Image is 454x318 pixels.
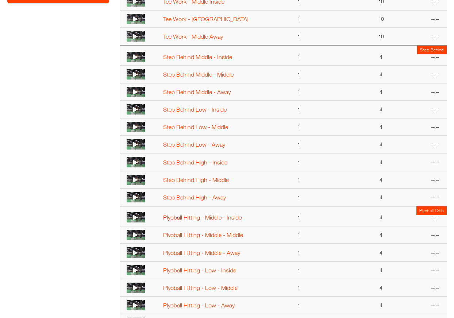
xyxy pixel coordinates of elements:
td: 4 [369,101,394,118]
img: thumbnail.png [127,87,145,97]
td: --:-- [423,261,447,279]
img: thumbnail.png [127,139,145,150]
a: Plyoball Hitting - Low - Middle [163,284,238,291]
td: 4 [369,244,394,261]
td: 1 [287,28,311,45]
img: thumbnail.png [127,230,145,240]
a: Step Behind Low - Middle [163,124,228,130]
td: 4 [369,261,394,279]
a: Step Behind Middle - Away [163,89,231,95]
td: Plyoball Drills [416,206,447,215]
td: 1 [287,171,311,189]
td: 4 [369,83,394,101]
td: 10 [369,28,394,45]
td: --:-- [423,244,447,261]
td: 4 [369,206,394,226]
img: thumbnail.png [127,69,145,79]
img: thumbnail.png [127,122,145,132]
td: --:-- [423,10,447,28]
td: 1 [287,296,311,314]
td: 4 [369,226,394,244]
td: --:-- [423,136,447,153]
img: thumbnail.png [127,265,145,275]
td: 1 [287,244,311,261]
a: Step Behind High - Away [163,194,226,201]
a: Plyoball Hitting - Low - Inside [163,267,236,274]
a: Step Behind High - Middle [163,177,229,183]
td: 4 [369,279,394,296]
td: 4 [369,136,394,153]
img: thumbnail.png [127,212,145,222]
td: 4 [369,118,394,136]
td: --:-- [423,118,447,136]
td: 1 [287,226,311,244]
td: 4 [369,171,394,189]
a: Tee Work - [GEOGRAPHIC_DATA] [163,16,249,22]
td: --:-- [423,83,447,101]
td: --:-- [423,171,447,189]
td: Step Behind [417,46,447,54]
td: --:-- [423,279,447,296]
img: thumbnail.png [127,157,145,167]
a: Step Behind Middle - Inside [163,54,232,60]
td: --:-- [423,296,447,314]
td: 1 [287,136,311,153]
td: --:-- [423,189,447,206]
a: Step Behind High - Inside [163,159,227,166]
td: 1 [287,101,311,118]
td: --:-- [423,28,447,45]
td: 4 [369,45,394,66]
td: --:-- [423,153,447,171]
td: --:-- [423,66,447,83]
img: thumbnail.png [127,247,145,257]
td: 1 [287,206,311,226]
a: Plyoball Hitting - Middle - Away [163,249,240,256]
td: --:-- [423,45,447,66]
td: 10 [369,10,394,28]
img: thumbnail.png [127,192,145,202]
img: thumbnail.png [127,175,145,185]
td: 4 [369,66,394,83]
a: Plyoball Hitting - Middle - Middle [163,232,243,238]
td: 1 [287,261,311,279]
td: 1 [287,66,311,83]
td: 1 [287,45,311,66]
a: Step Behind Middle - Middle [163,71,234,78]
td: 1 [287,83,311,101]
td: 4 [369,296,394,314]
td: --:-- [423,226,447,244]
td: 1 [287,10,311,28]
td: 1 [287,118,311,136]
td: 4 [369,189,394,206]
img: thumbnail.png [127,283,145,293]
td: --:-- [423,206,447,226]
a: Plyoball Hitting - Middle - Inside [163,214,242,221]
a: Step Behind Low - Inside [163,106,227,113]
td: 1 [287,153,311,171]
td: --:-- [423,101,447,118]
img: thumbnail.png [127,14,145,24]
a: Plyoball Hitting - Low - Away [163,302,235,309]
td: 1 [287,189,311,206]
a: Tee Work - Middle Away [163,33,223,40]
a: Step Behind Low - Away [163,141,225,148]
img: thumbnail.png [127,104,145,115]
img: thumbnail.png [127,300,145,310]
img: thumbnail.png [127,31,145,42]
img: thumbnail.png [127,52,145,62]
td: 1 [287,279,311,296]
td: 4 [369,153,394,171]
